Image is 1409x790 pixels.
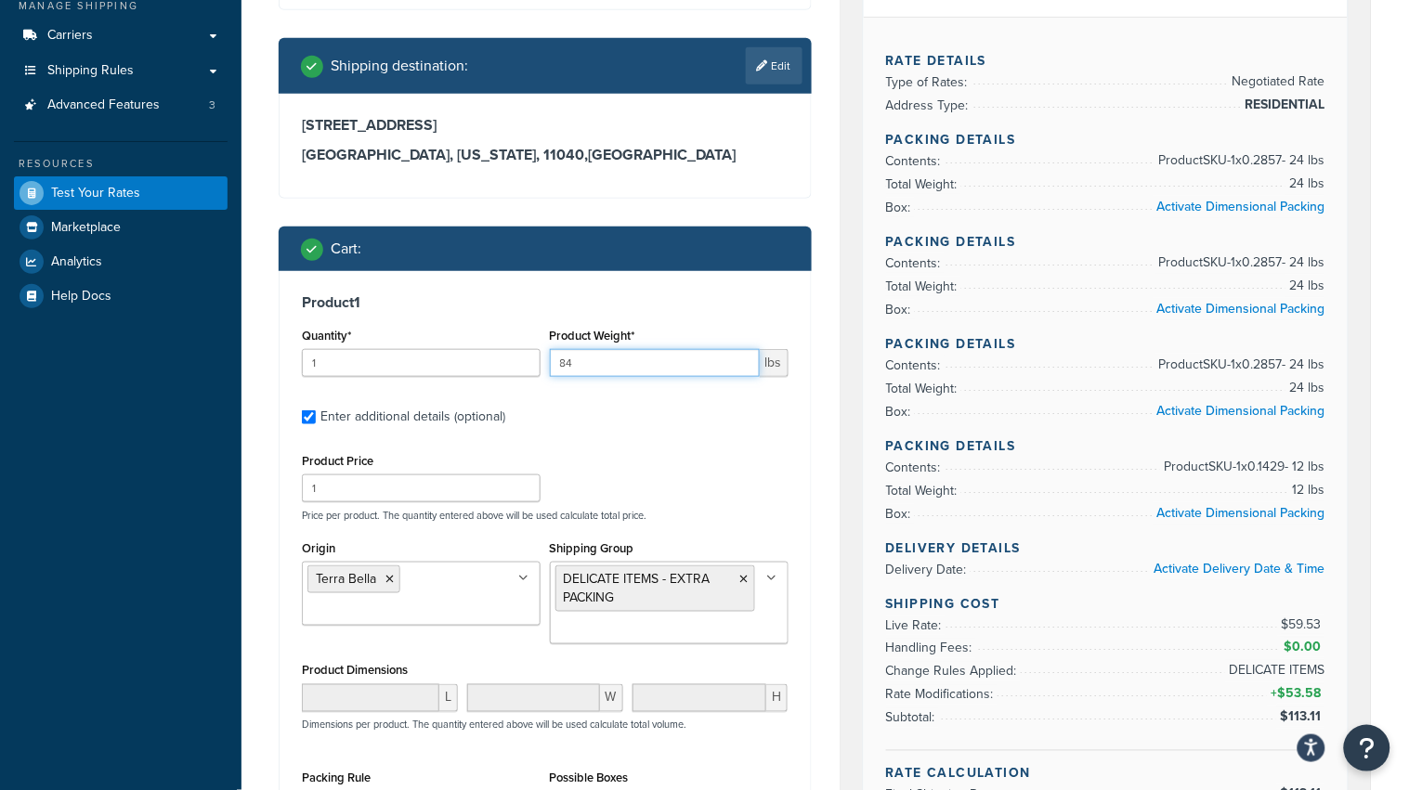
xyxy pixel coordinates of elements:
[886,639,977,658] span: Handling Fees:
[550,329,635,343] label: Product Weight*
[1267,683,1325,706] span: +
[297,719,686,732] p: Dimensions per product. The quantity entered above will be used calculate total volume.
[886,662,1022,681] span: Change Rules Applied:
[439,684,458,712] span: L
[1285,377,1325,399] span: 24 lbs
[297,509,793,522] p: Price per product. The quantity entered above will be used calculate total price.
[1157,197,1325,216] a: Activate Dimensional Packing
[331,58,468,74] h2: Shipping destination :
[886,436,1326,456] h4: Packing Details
[1155,559,1325,578] a: Activate Delivery Date & Time
[302,771,371,785] label: Packing Rule
[886,356,946,375] span: Contents:
[1155,149,1325,172] span: Product SKU-1 x 0.2857 - 24 lbs
[886,232,1326,252] h4: Packing Details
[886,72,972,92] span: Type of Rates:
[316,569,376,589] span: Terra Bella
[886,504,916,524] span: Box:
[886,615,946,635] span: Live Rate:
[1288,479,1325,501] span: 12 lbs
[564,569,711,607] span: DELICATE ITEMS - EXTRA PACKING
[760,349,789,377] span: lbs
[550,771,629,785] label: Possible Boxes
[302,410,316,424] input: Enter additional details (optional)
[886,379,962,398] span: Total Weight:
[51,254,102,270] span: Analytics
[886,708,940,728] span: Subtotal:
[886,481,962,500] span: Total Weight:
[1285,173,1325,195] span: 24 lbs
[886,151,946,171] span: Contents:
[886,594,1326,614] h4: Shipping Cost
[1157,299,1325,318] a: Activate Dimensional Packing
[14,176,228,210] a: Test Your Rates
[320,404,505,430] div: Enter additional details (optional)
[886,560,972,579] span: Delivery Date:
[886,130,1326,149] h4: Packing Details
[14,88,228,123] li: Advanced Features
[1344,725,1390,771] button: Open Resource Center
[51,220,121,236] span: Marketplace
[331,240,361,257] h2: Cart :
[886,334,1326,354] h4: Packing Details
[1225,660,1325,682] span: DELICATE ITEMS
[302,329,351,343] label: Quantity*
[1280,707,1325,727] span: $113.11
[14,19,228,53] a: Carriers
[886,253,946,273] span: Contents:
[1284,638,1325,657] span: $0.00
[1157,401,1325,421] a: Activate Dimensional Packing
[1228,71,1325,93] span: Negotiated Rate
[550,349,760,377] input: 0.00
[1155,252,1325,274] span: Product SKU-1 x 0.2857 - 24 lbs
[14,156,228,172] div: Resources
[886,764,1326,784] h4: Rate Calculation
[14,54,228,88] a: Shipping Rules
[886,538,1326,558] h4: Delivery Details
[302,664,408,678] label: Product Dimensions
[14,211,228,244] a: Marketplace
[886,96,973,115] span: Address Type:
[1277,684,1325,704] span: $53.58
[209,97,215,113] span: 3
[746,47,802,84] a: Edit
[47,28,93,44] span: Carriers
[1157,503,1325,523] a: Activate Dimensional Packing
[886,51,1326,71] h4: Rate Details
[886,175,962,194] span: Total Weight:
[886,458,946,477] span: Contents:
[51,186,140,201] span: Test Your Rates
[1155,354,1325,376] span: Product SKU-1 x 0.2857 - 24 lbs
[51,289,111,304] span: Help Docs
[302,116,789,135] h3: [STREET_ADDRESS]
[302,349,541,377] input: 0.0
[886,277,962,296] span: Total Weight:
[886,685,998,705] span: Rate Modifications:
[302,293,789,312] h3: Product 1
[1285,275,1325,297] span: 24 lbs
[1241,94,1325,116] span: RESIDENTIAL
[302,454,373,468] label: Product Price
[47,97,160,113] span: Advanced Features
[14,245,228,278] a: Analytics
[550,541,634,555] label: Shipping Group
[600,684,623,712] span: W
[47,63,134,79] span: Shipping Rules
[1281,615,1325,634] span: $59.53
[302,146,789,164] h3: [GEOGRAPHIC_DATA], [US_STATE], 11040 , [GEOGRAPHIC_DATA]
[886,300,916,319] span: Box:
[14,279,228,313] a: Help Docs
[302,541,335,555] label: Origin
[1160,456,1325,478] span: Product SKU-1 x 0.1429 - 12 lbs
[886,198,916,217] span: Box:
[766,684,788,712] span: H
[886,402,916,421] span: Box:
[14,88,228,123] a: Advanced Features3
